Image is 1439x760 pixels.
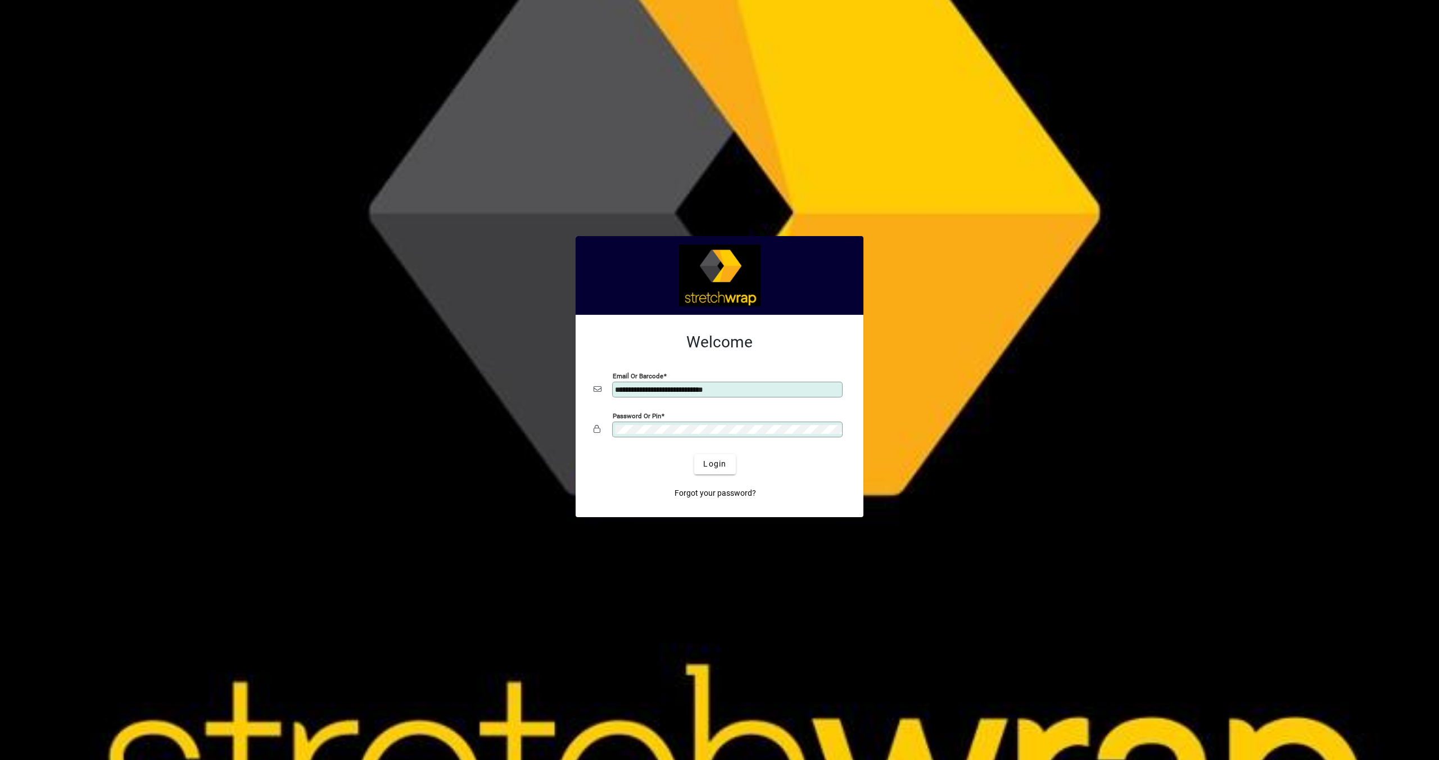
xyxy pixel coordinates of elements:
a: Forgot your password? [670,483,761,504]
h2: Welcome [594,333,845,352]
mat-label: Password or Pin [613,411,661,419]
mat-label: Email or Barcode [613,372,663,379]
span: Login [703,458,726,470]
span: Forgot your password? [675,487,756,499]
button: Login [694,454,735,474]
